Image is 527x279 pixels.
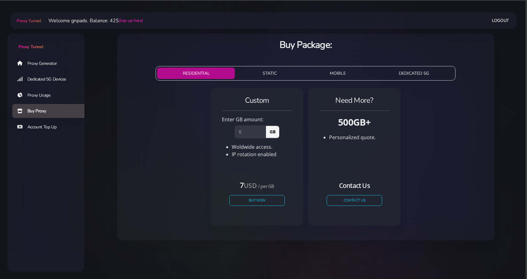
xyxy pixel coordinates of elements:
span: GB [266,126,279,138]
h4: Custom [222,95,292,106]
li: Welcome gnpads. Balance: 42$ [41,17,143,24]
a: (top-up here) [119,17,143,24]
li: Woldwide access. [232,143,292,151]
a: Proxy Tunnel [7,34,84,50]
span: Proxy Tunnel [17,18,41,24]
h3: Buy Package: [122,39,489,51]
li: Personalized quote. [329,134,390,141]
a: Dedicated 5G Devices [12,72,89,86]
a: Proxy Tunnel [15,16,41,26]
h4: Need More? [319,95,390,106]
small: USD [244,181,256,190]
button: RESIDENTIAL [157,68,235,79]
div: Enter GB amount: [218,116,296,123]
h3: 500GB+ [319,116,390,128]
input: 0 [235,126,266,138]
li: IP rotation enabled [232,151,292,158]
a: Account Top Up [12,120,89,134]
button: Buy Now [229,195,285,206]
a: Buy Proxy [12,104,89,118]
span: Proxy Tunnel [18,44,43,50]
a: Logout [492,15,509,26]
iframe: Webchat Widget [497,249,519,271]
small: Contact Us [339,181,370,190]
a: Proxy Usage [12,88,89,102]
button: DEDICATED 5G [374,68,454,79]
button: MOBILE [304,68,371,79]
a: CONTACT US [327,195,382,206]
a: Proxy Generator [12,56,89,70]
small: / per GB [258,183,274,189]
button: STATIC [237,68,302,79]
h4: 7 [229,180,285,190]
